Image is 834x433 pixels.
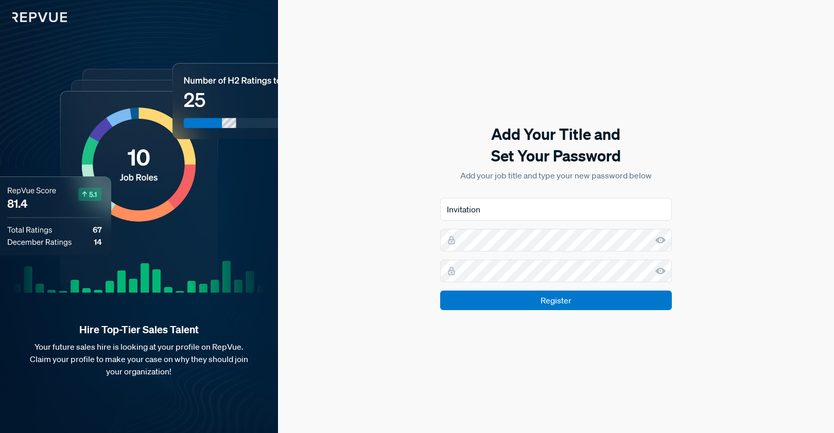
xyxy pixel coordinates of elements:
h5: Add Your Title and Set Your Password [440,123,672,167]
input: Register [440,291,672,310]
input: Job Title [440,198,672,221]
p: Your future sales hire is looking at your profile on RepVue. Claim your profile to make your case... [16,340,262,377]
strong: Hire Top-Tier Sales Talent [16,323,262,336]
p: Add your job title and type your new password below [440,169,672,182]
